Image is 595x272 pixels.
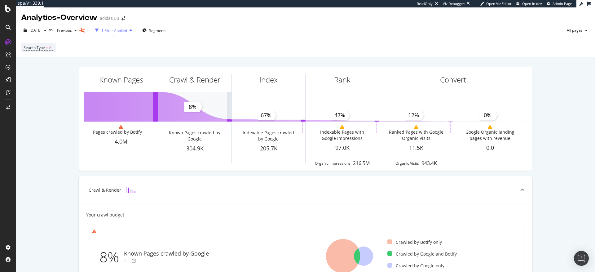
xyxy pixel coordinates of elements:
span: Search Type [24,45,45,50]
div: Indexable Pages crawled by Google [240,130,296,142]
div: 205.7K [232,145,305,153]
a: Open Viz Editor [480,1,512,6]
div: Analytics - Overview [21,12,97,23]
div: 1 Filter Applied [101,28,127,33]
div: Your crawl budget [86,212,124,218]
div: Crawl & Render [89,187,121,193]
button: Segments [140,25,169,35]
div: 216.5M [353,160,370,167]
span: Open Viz Editor [486,1,512,6]
div: Open Intercom Messenger [574,251,589,266]
div: Indexable Pages with Google Impressions [314,129,370,141]
span: 2025 Oct. 1st [29,28,42,33]
button: All pages [564,25,590,35]
div: 97.0K [306,144,379,152]
div: - [128,258,129,265]
a: Open in dev [516,1,542,6]
div: Known Pages crawled by Google [167,130,222,142]
button: [DATE] [21,25,49,35]
img: block-icon [126,187,136,193]
img: Equal [124,261,126,262]
span: Previous [55,28,72,33]
div: 8% [99,247,124,267]
div: Viz Debugger: [443,1,465,6]
div: Rank [334,74,350,85]
span: Segments [149,28,166,33]
span: Admin Page [553,1,572,6]
a: Admin Page [547,1,572,6]
span: vs [49,27,55,33]
span: Open in dev [522,1,542,6]
button: 1 Filter Applied [93,25,134,35]
div: arrow-right-arrow-left [121,16,125,20]
div: Organic Impressions [315,161,350,166]
div: 4.0M [84,138,158,146]
div: Crawled by Google only [387,263,444,269]
span: All [49,43,53,52]
div: Index [259,74,278,85]
div: Known Pages [99,74,143,85]
span: All pages [564,28,583,33]
div: adidas US [100,15,119,21]
span: = [46,45,48,50]
div: Crawled by Google and Botify [387,251,457,257]
div: Pages crawled by Botify [93,129,142,135]
div: Crawled by Botify only [387,239,442,245]
button: Previous [55,25,79,35]
div: Known Pages crawled by Google [124,250,209,258]
div: ReadOnly: [417,1,434,6]
div: Crawl & Render [169,74,220,85]
div: 304.9K [158,145,231,153]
